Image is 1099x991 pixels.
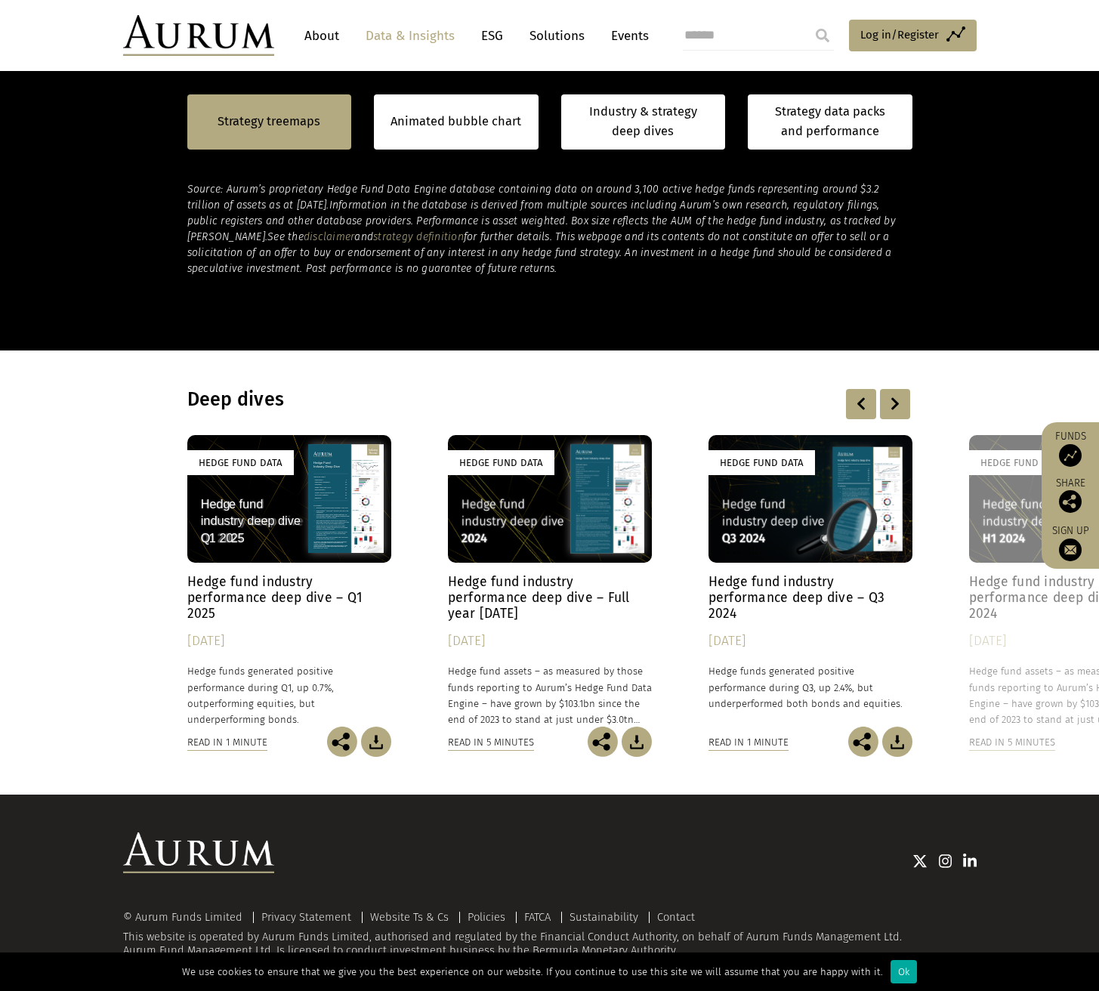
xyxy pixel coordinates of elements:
a: Hedge Fund Data Hedge fund industry performance deep dive – Q1 2025 [DATE] Hedge funds generated ... [187,435,391,727]
input: Submit [807,20,838,51]
div: This website is operated by Aurum Funds Limited, authorised and regulated by the Financial Conduc... [123,911,977,957]
a: Sustainability [570,910,638,924]
a: ESG [474,22,511,50]
img: Access Funds [1059,444,1082,467]
em: Source: Aurum’s proprietary Hedge Fund Data Engine database containing data on around 3,100 activ... [187,183,880,211]
a: Log in/Register [849,20,977,51]
a: Website Ts & Cs [370,910,449,924]
a: Sign up [1049,524,1091,561]
div: Hedge Fund Data [448,450,554,475]
div: Share [1049,478,1091,513]
div: Read in 1 minute [187,734,267,751]
p: Hedge fund assets – as measured by those funds reporting to Aurum’s Hedge Fund Data Engine – have... [448,663,652,727]
img: Instagram icon [939,854,952,869]
a: disclaimer [304,230,355,243]
h4: Hedge fund industry performance deep dive – Q1 2025 [187,574,391,622]
div: [DATE] [708,631,912,652]
a: Policies [468,910,505,924]
img: Download Article [622,727,652,757]
img: Linkedin icon [963,854,977,869]
a: strategy definition [373,230,464,243]
a: Animated bubble chart [391,112,521,131]
a: Data & Insights [358,22,462,50]
a: Hedge Fund Data Hedge fund industry performance deep dive – Full year [DATE] [DATE] Hedge fund as... [448,435,652,727]
em: See the [267,230,304,243]
img: Share this post [1059,490,1082,513]
img: Aurum Logo [123,832,274,873]
img: Share this post [327,727,357,757]
img: Sign up to our newsletter [1059,539,1082,561]
a: About [297,22,347,50]
div: Ok [891,960,917,983]
h4: Hedge fund industry performance deep dive – Full year [DATE] [448,574,652,622]
span: Log in/Register [860,26,939,44]
div: Read in 5 minutes [969,734,1055,751]
div: Read in 1 minute [708,734,789,751]
a: Solutions [522,22,592,50]
div: © Aurum Funds Limited [123,912,250,923]
div: Read in 5 minutes [448,734,534,751]
em: for further details. This webpage and its contents do not constitute an offer to sell or a solici... [187,230,892,275]
a: Events [604,22,649,50]
img: Aurum [123,15,274,56]
img: Download Article [361,727,391,757]
a: Strategy treemaps [218,112,320,131]
h3: Deep dives [187,388,718,411]
em: Information in the database is derived from multiple sources including Aurum’s own research, regu... [187,199,896,243]
div: Hedge Fund Data [708,450,815,475]
a: Contact [657,910,695,924]
div: [DATE] [187,631,391,652]
p: Hedge funds generated positive performance during Q1, up 0.7%, outperforming equities, but underp... [187,663,391,727]
a: Industry & strategy deep dives [561,94,726,150]
div: Hedge Fund Data [969,450,1076,475]
a: Strategy data packs and performance [748,94,912,150]
img: Share this post [588,727,618,757]
img: Download Article [882,727,912,757]
img: Twitter icon [912,854,928,869]
a: FATCA [524,910,551,924]
img: Share this post [848,727,878,757]
div: [DATE] [448,631,652,652]
div: Hedge Fund Data [187,450,294,475]
a: Hedge Fund Data Hedge fund industry performance deep dive – Q3 2024 [DATE] Hedge funds generated ... [708,435,912,727]
a: Privacy Statement [261,910,351,924]
h4: Hedge fund industry performance deep dive – Q3 2024 [708,574,912,622]
a: Funds [1049,430,1091,467]
p: Hedge funds generated positive performance during Q3, up 2.4%, but underperformed both bonds and ... [708,663,912,711]
em: and [354,230,373,243]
